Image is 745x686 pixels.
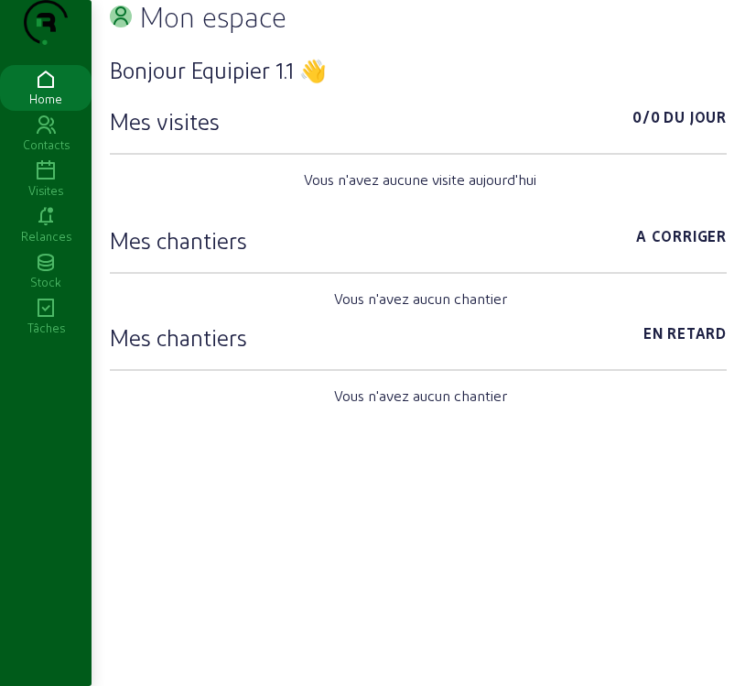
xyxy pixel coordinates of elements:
h3: Mes chantiers [110,225,247,255]
span: Vous n'avez aucun chantier [334,385,507,407]
span: Du jour [664,106,727,136]
h3: Mes visites [110,106,220,136]
h3: Bonjour Equipier 1.1 👋 [110,55,727,84]
span: En retard [643,322,727,352]
h3: Mes chantiers [110,322,247,352]
span: Vous n'avez aucune visite aujourd'hui [304,169,536,191]
span: 0/0 [632,106,660,136]
span: Vous n'avez aucun chantier [334,288,507,310]
span: A corriger [636,225,727,255]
